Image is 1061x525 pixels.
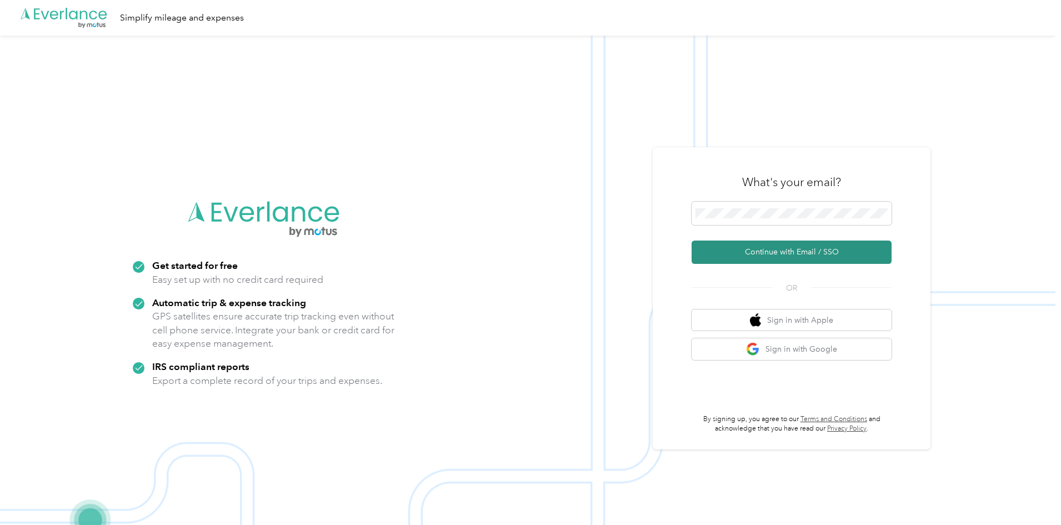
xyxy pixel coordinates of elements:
[152,361,249,372] strong: IRS compliant reports
[750,313,761,327] img: apple logo
[152,259,238,271] strong: Get started for free
[746,342,760,356] img: google logo
[692,338,892,360] button: google logoSign in with Google
[152,273,323,287] p: Easy set up with no credit card required
[692,309,892,331] button: apple logoSign in with Apple
[152,297,306,308] strong: Automatic trip & expense tracking
[827,424,867,433] a: Privacy Policy
[692,241,892,264] button: Continue with Email / SSO
[692,414,892,434] p: By signing up, you agree to our and acknowledge that you have read our .
[152,309,395,351] p: GPS satellites ensure accurate trip tracking even without cell phone service. Integrate your bank...
[152,374,382,388] p: Export a complete record of your trips and expenses.
[800,415,867,423] a: Terms and Conditions
[742,174,841,190] h3: What's your email?
[772,282,811,294] span: OR
[120,11,244,25] div: Simplify mileage and expenses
